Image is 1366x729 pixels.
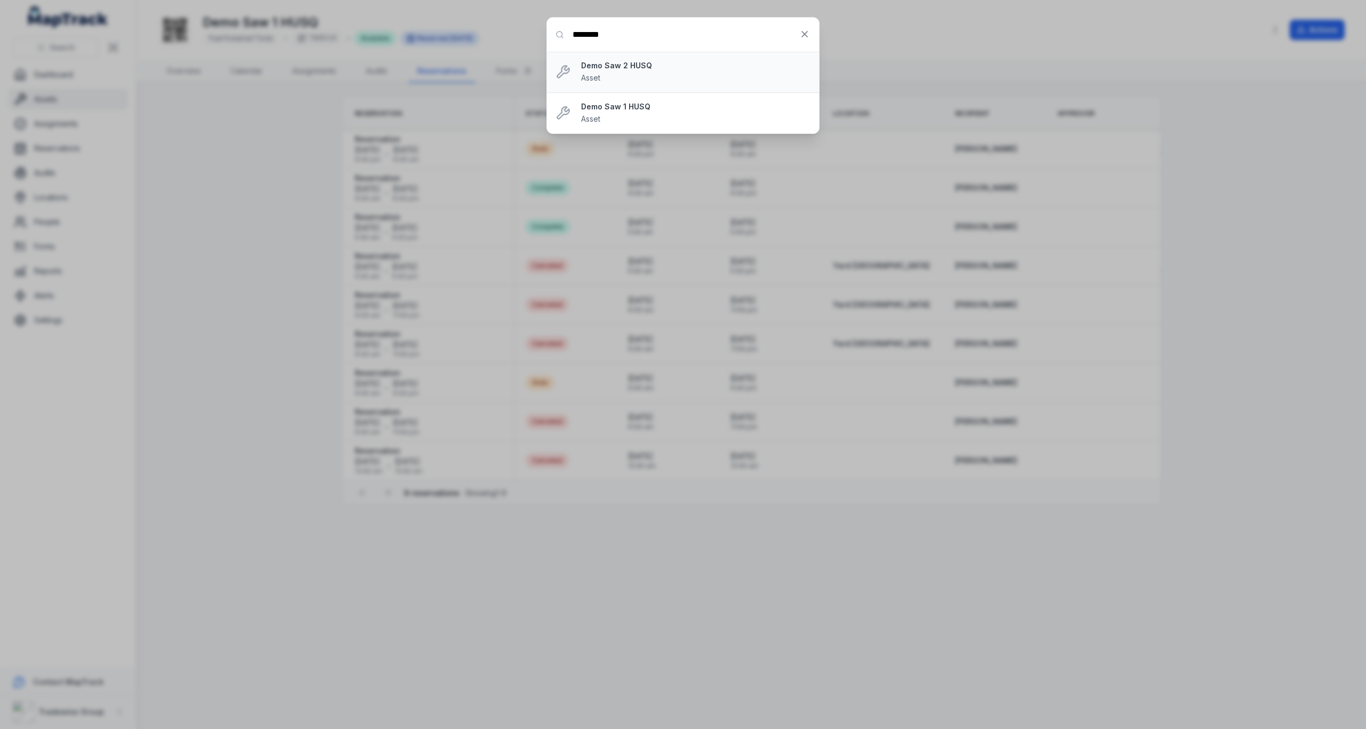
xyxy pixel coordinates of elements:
strong: Demo Saw 2 HUSQ [581,60,811,71]
strong: Demo Saw 1 HUSQ [581,101,811,112]
span: Asset [581,114,600,123]
a: Demo Saw 2 HUSQAsset [581,60,811,84]
a: Demo Saw 1 HUSQAsset [581,101,811,125]
span: Asset [581,73,600,82]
